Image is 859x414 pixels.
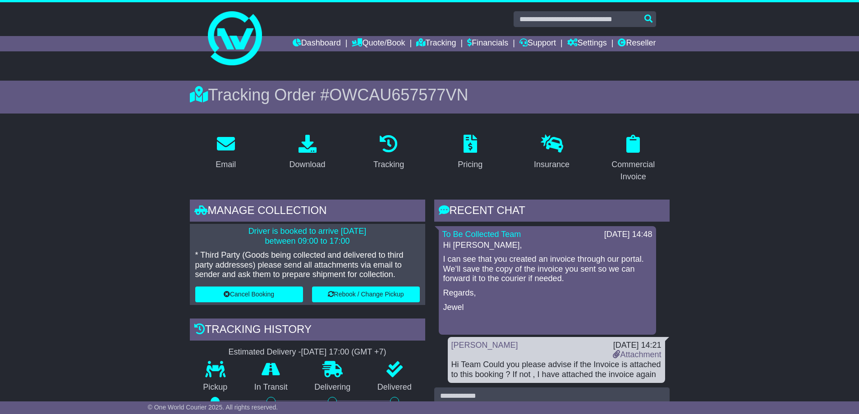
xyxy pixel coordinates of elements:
a: To Be Collected Team [442,230,521,239]
a: Support [519,36,556,51]
a: Tracking [367,132,410,174]
div: [DATE] 14:48 [604,230,652,240]
p: Regards, [443,288,652,298]
div: [DATE] 17:00 (GMT +7) [301,347,386,357]
a: Dashboard [293,36,341,51]
a: Download [283,132,331,174]
p: Jewel [443,303,652,313]
div: Commercial Invoice [603,159,664,183]
p: Delivered [364,382,425,392]
p: In Transit [241,382,301,392]
div: Download [289,159,325,171]
button: Cancel Booking [195,287,303,302]
div: Tracking history [190,318,425,343]
a: Quote/Book [352,36,405,51]
span: OWCAU657577VN [329,86,468,104]
p: I can see that you created an invoice through our portal. We’ll save the copy of the invoice you ... [443,255,652,284]
button: Rebook / Change Pickup [312,287,420,302]
div: Estimated Delivery - [190,347,425,357]
div: Pricing [458,159,482,171]
div: Insurance [534,159,570,171]
a: Email [210,132,242,174]
div: Manage collection [190,200,425,224]
a: Attachment [613,350,661,359]
p: Driver is booked to arrive [DATE] between 09:00 to 17:00 [195,227,420,246]
a: [PERSON_NAME] [451,341,518,350]
div: Tracking [373,159,404,171]
a: Tracking [416,36,456,51]
div: Hi Team Could you please advise if the Invoice is attached to this booking ? If not , I have atta... [451,360,661,379]
div: Email [216,159,236,171]
p: Pickup [190,382,241,392]
span: © One World Courier 2025. All rights reserved. [148,404,278,411]
a: Financials [467,36,508,51]
a: Insurance [528,132,575,174]
a: Settings [567,36,607,51]
div: Tracking Order # [190,85,670,105]
p: * Third Party (Goods being collected and delivered to third party addresses) please send all atta... [195,250,420,280]
a: Reseller [618,36,656,51]
p: Hi [PERSON_NAME], [443,241,652,250]
a: Pricing [452,132,488,174]
p: Delivering [301,382,364,392]
div: RECENT CHAT [434,200,670,224]
div: [DATE] 14:21 [613,341,661,350]
a: Commercial Invoice [597,132,670,186]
